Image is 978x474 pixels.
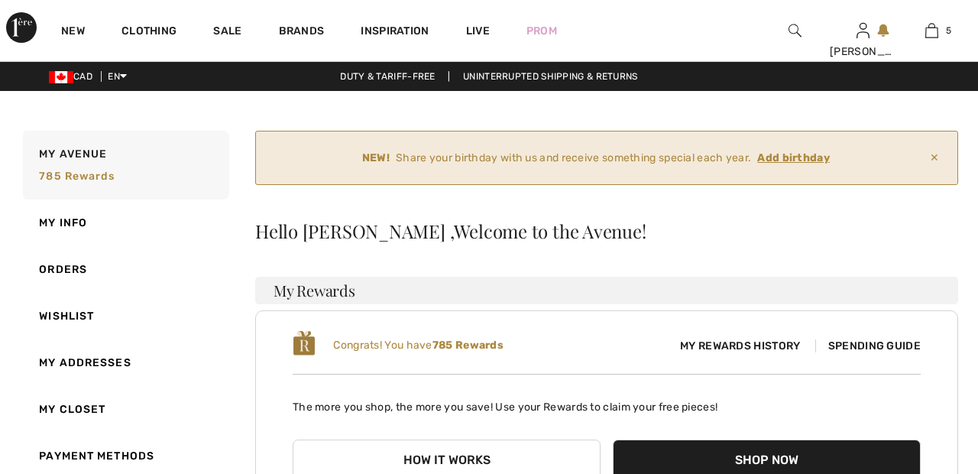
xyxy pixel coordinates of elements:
[526,23,557,39] a: Prom
[466,23,490,39] a: Live
[49,71,73,83] img: Canadian Dollar
[857,21,870,40] img: My Info
[668,338,812,354] span: My Rewards History
[213,24,241,41] a: Sale
[20,339,229,386] a: My Addresses
[362,150,390,166] strong: NEW!
[925,21,938,40] img: My Bag
[39,170,115,183] span: 785 rewards
[255,277,958,304] h3: My Rewards
[333,339,504,352] span: Congrats! You have
[830,44,897,60] div: [PERSON_NAME]
[20,246,229,293] a: Orders
[39,146,107,162] span: My Avenue
[293,387,921,415] p: The more you shop, the more you save! Use your Rewards to claim your free pieces!
[6,12,37,43] img: 1ère Avenue
[293,330,316,357] img: loyalty_logo_r.svg
[61,24,85,41] a: New
[815,339,921,352] span: Spending Guide
[361,24,429,41] span: Inspiration
[268,150,924,166] div: Share your birthday with us and receive something special each year.
[898,21,965,40] a: 5
[924,144,945,172] span: ✕
[255,222,958,240] div: Hello [PERSON_NAME] ,
[49,71,99,82] span: CAD
[857,23,870,37] a: Sign In
[20,200,229,246] a: My Info
[279,24,325,41] a: Brands
[20,293,229,339] a: Wishlist
[757,151,830,164] ins: Add birthday
[121,24,176,41] a: Clothing
[454,222,646,240] span: Welcome to the Avenue!
[108,71,127,82] span: EN
[946,24,951,37] span: 5
[789,21,802,40] img: search the website
[432,339,504,352] b: 785 Rewards
[20,386,229,433] a: My Closet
